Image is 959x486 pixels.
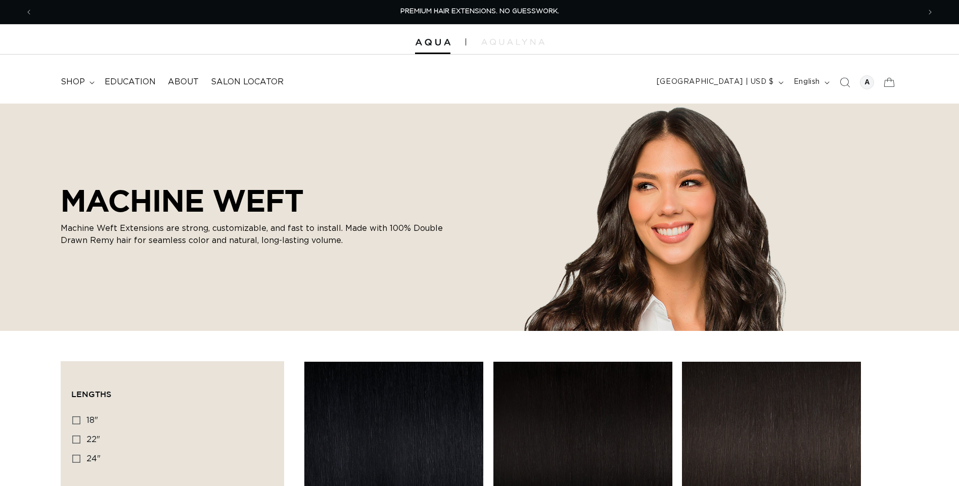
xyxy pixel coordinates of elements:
[61,183,445,218] h2: MACHINE WEFT
[919,3,941,22] button: Next announcement
[168,77,199,87] span: About
[400,8,559,15] span: PREMIUM HAIR EXTENSIONS. NO GUESSWORK.
[205,71,290,93] a: Salon Locator
[651,73,788,92] button: [GEOGRAPHIC_DATA] | USD $
[55,71,99,93] summary: shop
[162,71,205,93] a: About
[99,71,162,93] a: Education
[105,77,156,87] span: Education
[794,77,820,87] span: English
[481,39,544,45] img: aqualyna.com
[834,71,856,93] summary: Search
[788,73,834,92] button: English
[86,416,98,424] span: 18"
[415,39,450,46] img: Aqua Hair Extensions
[61,222,445,247] p: Machine Weft Extensions are strong, customizable, and fast to install. Made with 100% Double Draw...
[18,3,40,22] button: Previous announcement
[71,390,111,399] span: Lengths
[657,77,774,87] span: [GEOGRAPHIC_DATA] | USD $
[86,455,101,463] span: 24"
[61,77,85,87] span: shop
[71,372,273,408] summary: Lengths (0 selected)
[211,77,284,87] span: Salon Locator
[86,435,100,444] span: 22"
